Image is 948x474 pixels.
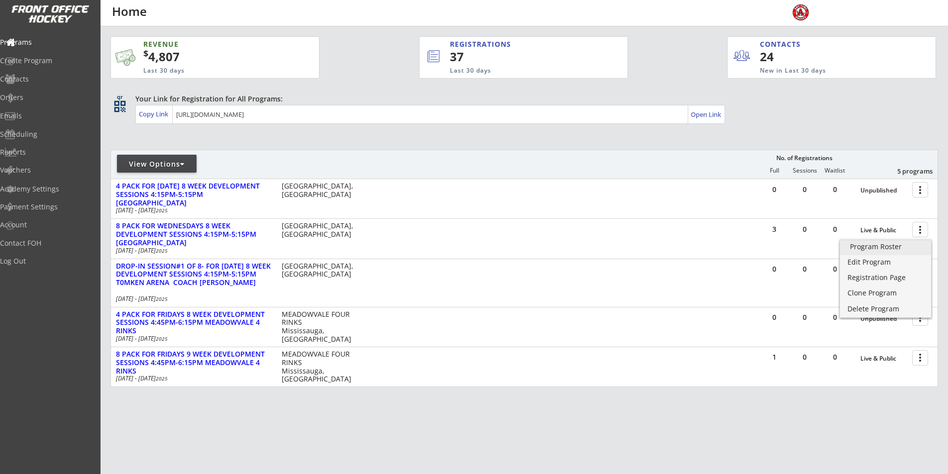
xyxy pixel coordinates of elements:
em: 2025 [156,375,168,382]
div: [DATE] - [DATE] [116,336,268,342]
div: 0 [820,354,850,361]
div: New in Last 30 days [760,67,889,75]
div: Full [759,167,789,174]
div: 4 PACK FOR FRIDAYS 8 WEEK DEVELOPMENT SESSIONS 4:45PM-6:15PM MEADOWVALE 4 RINKS [116,310,271,335]
div: 0 [820,314,850,321]
div: 0 [790,266,820,273]
div: 0 [759,186,789,193]
div: Open Link [691,110,722,119]
div: [DATE] - [DATE] [116,376,268,381]
button: more_vert [912,222,928,237]
div: 37 [450,48,594,65]
div: REGISTRATIONS [450,39,581,49]
sup: $ [143,47,148,59]
div: MEADOWVALE FOUR RINKS Mississauga, [GEOGRAPHIC_DATA] [282,350,360,383]
button: qr_code [112,99,127,114]
div: qr [113,94,125,100]
a: Open Link [691,107,722,121]
div: REVENUE [143,39,271,49]
div: 0 [820,266,850,273]
div: View Options [117,159,197,169]
div: Clone Program [847,289,924,296]
div: Live & Public [860,227,907,234]
em: 2025 [156,207,168,214]
div: [DATE] - [DATE] [116,207,268,213]
div: No. of Registrations [773,155,835,162]
a: Program Roster [840,240,931,255]
div: Delete Program [847,305,924,312]
div: Unpublished [860,187,907,194]
div: 0 [759,266,789,273]
button: more_vert [912,350,928,366]
div: 8 PACK FOR FRIDAYS 9 WEEK DEVELOPMENT SESSIONS 4:45PM-6:15PM MEADOWVALE 4 RINKS [116,350,271,375]
div: 0 [820,186,850,193]
em: 2025 [156,295,168,302]
div: Registration Page [847,274,924,281]
em: 2025 [156,335,168,342]
div: Program Roster [850,243,921,250]
a: Registration Page [840,271,931,286]
div: 0 [820,226,850,233]
div: 1 [759,354,789,361]
div: Last 30 days [143,67,271,75]
div: Unpublished [860,315,907,322]
div: 4 PACK FOR [DATE] 8 WEEK DEVELOPMENT SESSIONS 4:15PM-5:15PM [GEOGRAPHIC_DATA] [116,182,271,207]
div: 0 [759,314,789,321]
div: 3 [759,226,789,233]
div: [DATE] - [DATE] [116,248,268,254]
button: more_vert [912,182,928,197]
a: Edit Program [840,256,931,271]
div: [DATE] - [DATE] [116,296,268,302]
div: Sessions [790,167,820,174]
div: Waitlist [820,167,849,174]
div: 4,807 [143,48,288,65]
div: DROP-IN SESSION#1 OF 8- FOR [DATE] 8 WEEK DEVELOPMENT SESSIONS 4:15PM-5:15PM T0MKEN ARENA COACH [... [116,262,271,287]
div: [GEOGRAPHIC_DATA], [GEOGRAPHIC_DATA] [282,222,360,239]
em: 2025 [156,247,168,254]
div: Copy Link [139,109,170,118]
div: 8 PACK FOR WEDNESDAYS 8 WEEK DEVELOPMENT SESSIONS 4:15PM-5:15PM [GEOGRAPHIC_DATA] [116,222,271,247]
div: 0 [790,186,820,193]
div: [GEOGRAPHIC_DATA], [GEOGRAPHIC_DATA] [282,182,360,199]
div: 0 [790,354,820,361]
div: Last 30 days [450,67,587,75]
div: 24 [760,48,821,65]
div: Edit Program [847,259,924,266]
div: Live & Public [860,355,907,362]
div: 0 [790,314,820,321]
div: [GEOGRAPHIC_DATA], [GEOGRAPHIC_DATA] [282,262,360,279]
div: 5 programs [881,167,933,176]
div: Your Link for Registration for All Programs: [135,94,907,104]
div: MEADOWVALE FOUR RINKS Mississauga, [GEOGRAPHIC_DATA] [282,310,360,344]
div: 0 [790,226,820,233]
div: CONTACTS [760,39,805,49]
